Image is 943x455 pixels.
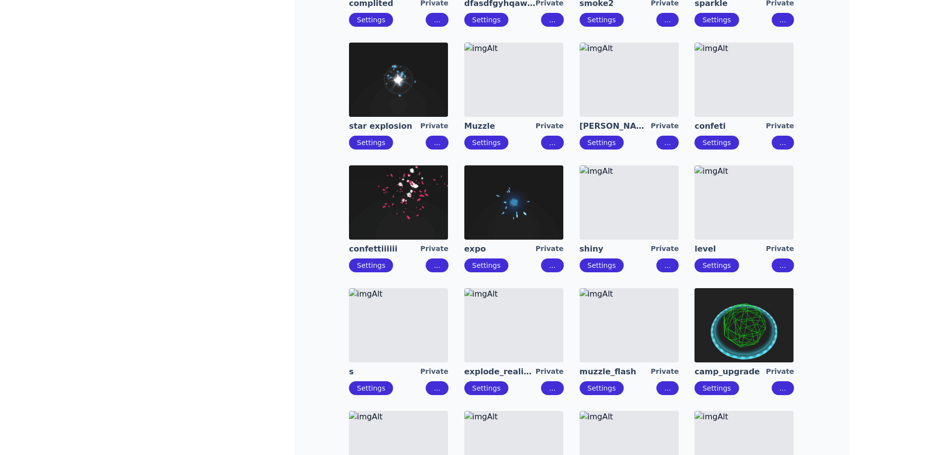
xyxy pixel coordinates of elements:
[772,258,794,272] button: ...
[420,366,448,377] div: Private
[580,244,651,254] a: shiny
[357,16,385,24] a: Settings
[464,165,563,240] img: imgAlt
[349,366,420,377] a: s
[357,384,385,392] a: Settings
[464,381,508,395] button: Settings
[349,43,448,117] img: imgAlt
[695,121,766,132] a: confeti
[766,244,794,254] div: Private
[541,381,563,395] button: ...
[580,165,679,240] img: imgAlt
[464,258,508,272] button: Settings
[702,139,731,147] a: Settings
[580,258,624,272] button: Settings
[464,43,563,117] img: imgAlt
[472,139,500,147] a: Settings
[695,258,739,272] button: Settings
[702,384,731,392] a: Settings
[588,261,616,269] a: Settings
[656,381,679,395] button: ...
[420,121,448,132] div: Private
[695,381,739,395] button: Settings
[349,121,420,132] a: star explosion
[695,43,794,117] img: imgAlt
[464,13,508,27] button: Settings
[695,288,794,362] img: imgAlt
[464,244,536,254] a: expo
[420,244,448,254] div: Private
[464,136,508,150] button: Settings
[426,13,448,27] button: ...
[580,381,624,395] button: Settings
[766,366,794,377] div: Private
[464,366,536,377] a: explode_realistic
[541,13,563,27] button: ...
[695,165,794,240] img: imgAlt
[695,136,739,150] button: Settings
[695,13,739,27] button: Settings
[349,13,393,27] button: Settings
[536,366,564,377] div: Private
[766,121,794,132] div: Private
[472,384,500,392] a: Settings
[536,121,564,132] div: Private
[541,136,563,150] button: ...
[349,258,393,272] button: Settings
[580,121,651,132] a: [PERSON_NAME] turn
[588,139,616,147] a: Settings
[772,381,794,395] button: ...
[580,13,624,27] button: Settings
[580,136,624,150] button: Settings
[541,258,563,272] button: ...
[357,261,385,269] a: Settings
[702,16,731,24] a: Settings
[702,261,731,269] a: Settings
[349,288,448,362] img: imgAlt
[426,136,448,150] button: ...
[656,258,679,272] button: ...
[349,165,448,240] img: imgAlt
[651,366,679,377] div: Private
[588,384,616,392] a: Settings
[580,43,679,117] img: imgAlt
[580,366,651,377] a: muzzle_flash
[656,13,679,27] button: ...
[580,288,679,362] img: imgAlt
[349,381,393,395] button: Settings
[695,366,766,377] a: camp_upgrade
[695,244,766,254] a: level
[651,244,679,254] div: Private
[349,244,420,254] a: confettiiiiii
[772,13,794,27] button: ...
[651,121,679,132] div: Private
[426,258,448,272] button: ...
[536,244,564,254] div: Private
[772,136,794,150] button: ...
[349,136,393,150] button: Settings
[472,16,500,24] a: Settings
[472,261,500,269] a: Settings
[426,381,448,395] button: ...
[464,121,536,132] a: Muzzle
[588,16,616,24] a: Settings
[656,136,679,150] button: ...
[464,288,563,362] img: imgAlt
[357,139,385,147] a: Settings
